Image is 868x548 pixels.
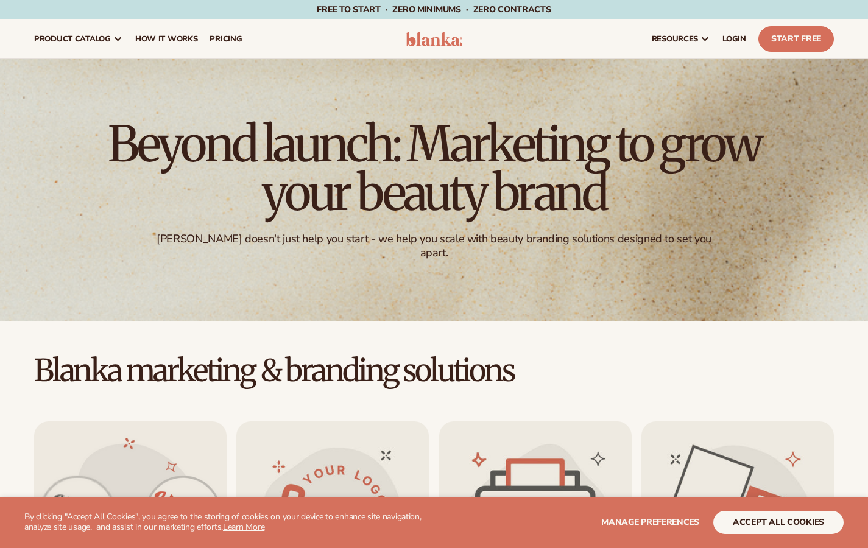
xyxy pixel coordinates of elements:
[646,19,716,58] a: resources
[317,4,551,15] span: Free to start · ZERO minimums · ZERO contracts
[722,34,746,44] span: LOGIN
[601,511,699,534] button: Manage preferences
[34,34,111,44] span: product catalog
[24,512,450,533] p: By clicking "Accept All Cookies", you agree to the storing of cookies on your device to enhance s...
[652,34,698,44] span: resources
[203,19,248,58] a: pricing
[716,19,752,58] a: LOGIN
[223,521,264,533] a: Learn More
[758,26,834,52] a: Start Free
[406,32,463,46] img: logo
[601,516,699,528] span: Manage preferences
[151,232,717,261] div: [PERSON_NAME] doesn't just help you start - we help you scale with beauty branding solutions desi...
[210,34,242,44] span: pricing
[28,19,129,58] a: product catalog
[99,120,769,217] h1: Beyond launch: Marketing to grow your beauty brand
[135,34,198,44] span: How It Works
[713,511,844,534] button: accept all cookies
[129,19,204,58] a: How It Works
